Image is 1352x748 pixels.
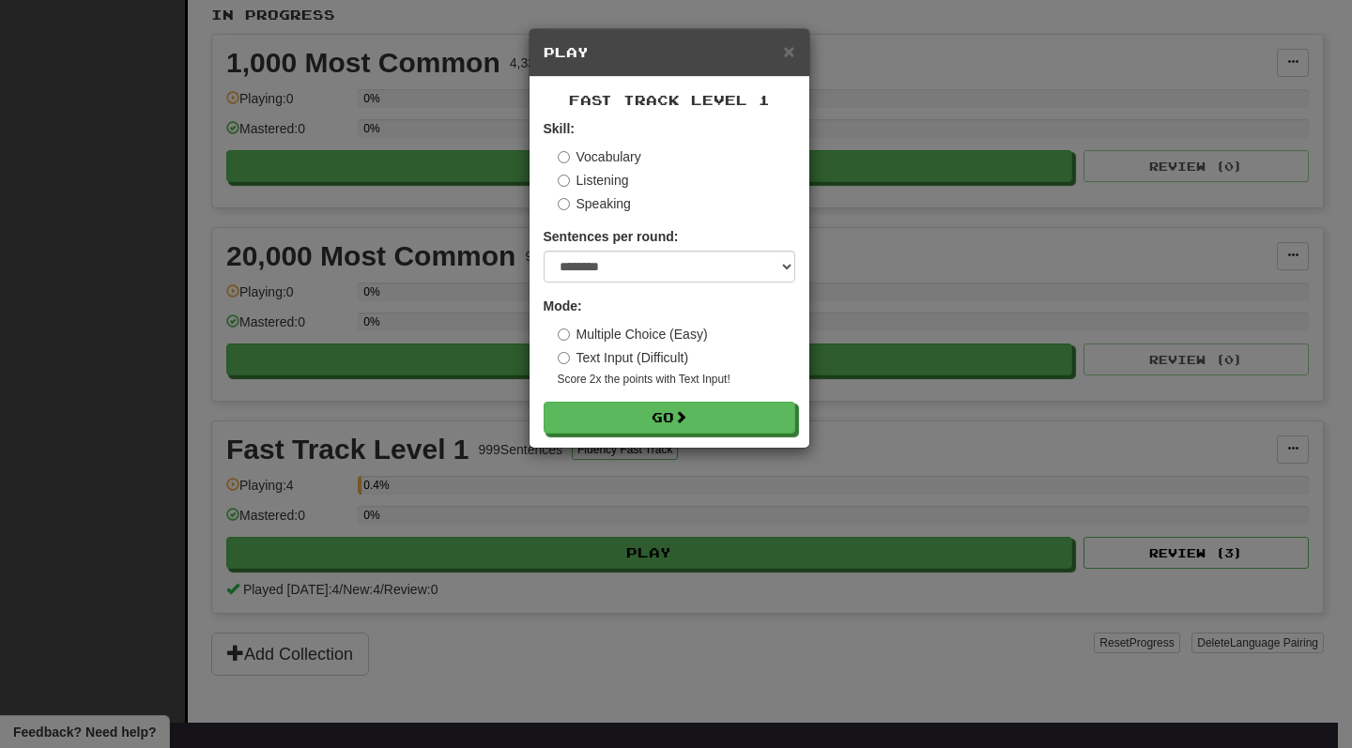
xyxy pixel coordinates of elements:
[558,348,689,367] label: Text Input (Difficult)
[558,372,795,388] small: Score 2x the points with Text Input !
[544,227,679,246] label: Sentences per round:
[544,298,582,313] strong: Mode:
[783,41,794,61] button: Close
[558,352,570,364] input: Text Input (Difficult)
[544,43,795,62] h5: Play
[569,92,770,108] span: Fast Track Level 1
[558,194,631,213] label: Speaking
[558,198,570,210] input: Speaking
[558,325,708,343] label: Multiple Choice (Easy)
[558,171,629,190] label: Listening
[558,151,570,163] input: Vocabulary
[544,121,575,136] strong: Skill:
[558,147,641,166] label: Vocabulary
[558,328,570,341] input: Multiple Choice (Easy)
[558,175,570,187] input: Listening
[783,40,794,62] span: ×
[544,402,795,434] button: Go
